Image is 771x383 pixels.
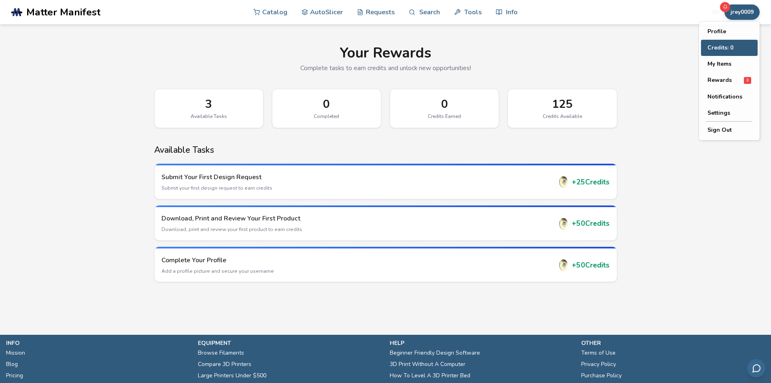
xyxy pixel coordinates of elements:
[390,347,480,359] a: Beginner Friendly Design Software
[390,339,573,347] p: help
[707,77,732,83] span: Rewards
[281,98,372,111] div: 0
[26,6,100,18] span: Matter Manifest
[390,370,470,381] a: How To Level A 3D Printer Bed
[581,370,622,381] a: Purchase Policy
[198,339,382,347] p: equipment
[581,339,765,347] p: other
[558,218,610,229] div: + 50 Credits
[516,113,608,119] div: Credits Available
[747,359,765,377] button: Send feedback via email
[581,359,616,370] a: Privacy Policy
[558,176,610,188] div: + 25 Credits
[163,113,255,119] div: Available Tasks
[516,98,608,111] div: 125
[701,105,758,121] button: Settings
[161,256,552,265] h3: Complete Your Profile
[701,40,758,56] button: Credits: 0
[558,259,610,271] div: + 50 Credits
[6,347,25,359] a: Mission
[198,347,244,359] a: Browse Filaments
[701,24,758,40] button: Profile
[6,370,23,381] a: Pricing
[399,98,490,111] div: 0
[281,113,372,119] div: Completed
[744,77,751,84] span: 3
[161,173,552,182] h3: Submit Your First Design Request
[161,214,552,223] h3: Download, Print and Review Your First Product
[163,98,255,111] div: 3
[161,184,552,192] p: Submit your first design request to earn credits
[399,113,490,119] div: Credits Earned
[154,145,617,155] h2: Available Tasks
[198,359,251,370] a: Compare 3D Printers
[699,21,760,140] div: jrey0009
[558,218,569,229] img: Mattercoin
[390,359,465,370] a: 3D Print Without A Computer
[264,64,507,72] p: Complete tasks to earn credits and unlock new opportunities!
[558,259,569,271] img: Mattercoin
[6,339,190,347] p: info
[161,226,552,233] p: Download, print and review your first product to earn credits
[701,56,758,72] button: My Items
[581,347,616,359] a: Terms of Use
[724,4,760,20] button: jrey0009
[707,94,742,100] span: Notifications
[6,359,18,370] a: Blog
[701,122,758,138] button: Sign Out
[154,45,617,61] h1: Your Rewards
[161,267,552,275] p: Add a profile picture and secure your username
[198,370,266,381] a: Large Printers Under $500
[558,176,569,188] img: Mattercoin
